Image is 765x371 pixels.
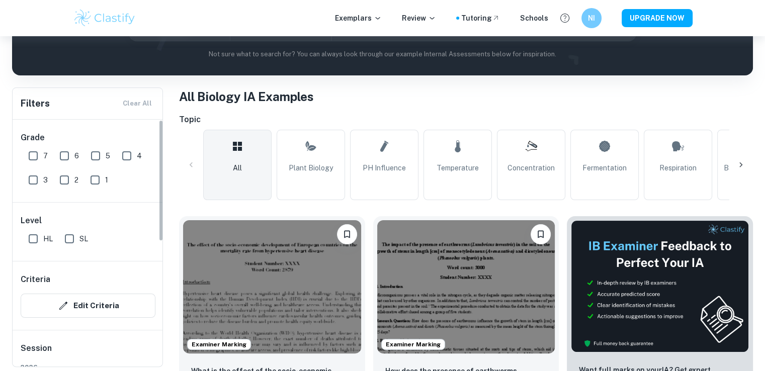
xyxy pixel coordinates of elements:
[74,174,78,185] span: 2
[179,114,753,126] h6: Topic
[585,13,597,24] h6: NI
[21,294,155,318] button: Edit Criteria
[571,220,749,352] img: Thumbnail
[622,9,693,27] button: UPGRADE NOW
[582,162,627,173] span: Fermentation
[21,97,50,111] h6: Filters
[188,340,250,349] span: Examiner Marking
[74,150,79,161] span: 6
[43,233,53,244] span: HL
[289,162,333,173] span: Plant Biology
[179,87,753,106] h1: All Biology IA Examples
[21,342,155,362] h6: Session
[233,162,242,173] span: All
[183,220,361,353] img: Biology IA example thumbnail: What is the effect of the socio-economic
[21,273,50,286] h6: Criteria
[531,224,551,244] button: Bookmark
[556,10,573,27] button: Help and Feedback
[21,132,155,144] h6: Grade
[137,150,142,161] span: 4
[581,8,602,28] button: NI
[21,215,155,227] h6: Level
[461,13,500,24] a: Tutoring
[335,13,382,24] p: Exemplars
[105,174,108,185] span: 1
[337,224,357,244] button: Bookmark
[79,233,88,244] span: SL
[377,220,555,353] img: Biology IA example thumbnail: How does the presence of earthworms infl
[520,13,548,24] a: Schools
[43,150,48,161] span: 7
[437,162,479,173] span: Temperature
[402,13,436,24] p: Review
[106,150,110,161] span: 5
[43,174,48,185] span: 3
[382,340,445,349] span: Examiner Marking
[73,8,137,28] img: Clastify logo
[20,49,745,59] p: Not sure what to search for? You can always look through our example Internal Assessments below f...
[659,162,697,173] span: Respiration
[507,162,555,173] span: Concentration
[363,162,406,173] span: pH Influence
